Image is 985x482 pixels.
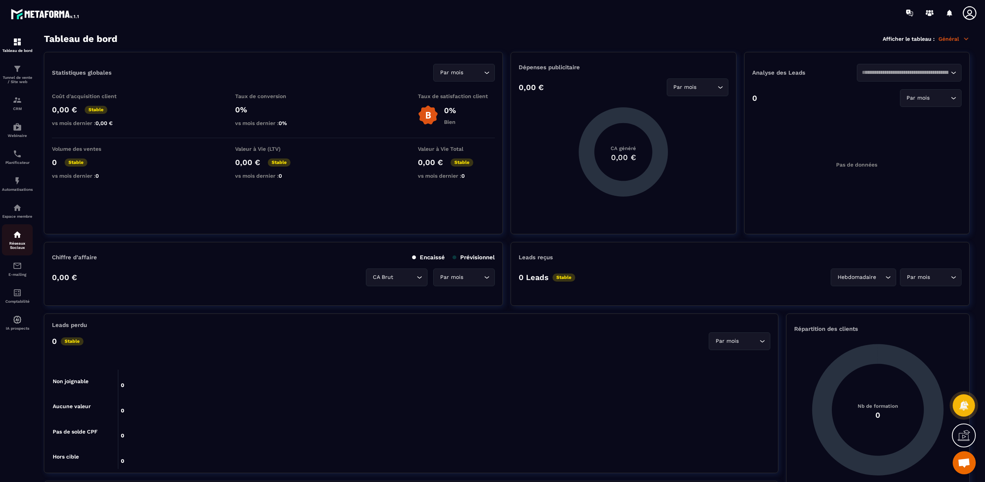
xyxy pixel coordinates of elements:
[13,315,22,324] img: automations
[2,75,33,84] p: Tunnel de vente / Site web
[268,158,290,167] p: Stable
[698,83,716,92] input: Search for option
[235,120,312,126] p: vs mois dernier :
[2,32,33,58] a: formationformationTableau de bord
[11,7,80,21] img: logo
[667,78,728,96] div: Search for option
[953,451,976,474] a: Ouvrir le chat
[418,105,438,125] img: b-badge-o.b3b20ee6.svg
[279,173,282,179] span: 0
[938,35,970,42] p: Général
[438,68,465,77] span: Par mois
[2,107,33,111] p: CRM
[52,337,57,346] p: 0
[85,106,107,114] p: Stable
[444,119,456,125] p: Bien
[2,224,33,255] a: social-networksocial-networkRéseaux Sociaux
[279,120,287,126] span: 0%
[2,160,33,165] p: Planificateur
[13,176,22,185] img: automations
[2,58,33,90] a: formationformationTunnel de vente / Site web
[740,337,758,345] input: Search for option
[235,146,312,152] p: Valeur à Vie (LTV)
[2,272,33,277] p: E-mailing
[52,93,129,99] p: Coût d'acquisition client
[2,143,33,170] a: schedulerschedulerPlanificateur
[433,64,495,82] div: Search for option
[95,173,99,179] span: 0
[709,332,770,350] div: Search for option
[412,254,445,261] p: Encaissé
[61,337,83,345] p: Stable
[438,273,465,282] span: Par mois
[13,288,22,297] img: accountant
[52,322,87,329] p: Leads perdu
[905,273,932,282] span: Par mois
[752,69,857,76] p: Analyse des Leads
[2,214,33,218] p: Espace membre
[52,254,97,261] p: Chiffre d’affaire
[900,89,962,107] div: Search for option
[95,120,113,126] span: 0,00 €
[52,69,112,76] p: Statistiques globales
[52,158,57,167] p: 0
[2,299,33,304] p: Comptabilité
[519,254,553,261] p: Leads reçus
[65,158,87,167] p: Stable
[714,337,740,345] span: Par mois
[52,120,129,126] p: vs mois dernier :
[444,106,456,115] p: 0%
[932,273,949,282] input: Search for option
[2,48,33,53] p: Tableau de bord
[235,93,312,99] p: Taux de conversion
[13,64,22,73] img: formation
[752,93,757,103] p: 0
[553,274,575,282] p: Stable
[2,187,33,192] p: Automatisations
[2,282,33,309] a: accountantaccountantComptabilité
[235,173,312,179] p: vs mois dernier :
[13,203,22,212] img: automations
[13,261,22,270] img: email
[13,230,22,239] img: social-network
[418,93,495,99] p: Taux de satisfaction client
[2,170,33,197] a: automationsautomationsAutomatisations
[13,122,22,132] img: automations
[52,273,77,282] p: 0,00 €
[53,454,79,460] tspan: Hors cible
[13,37,22,47] img: formation
[52,146,129,152] p: Volume des ventes
[461,173,465,179] span: 0
[862,68,949,77] input: Search for option
[366,269,427,286] div: Search for option
[452,254,495,261] p: Prévisionnel
[52,173,129,179] p: vs mois dernier :
[13,95,22,105] img: formation
[831,269,896,286] div: Search for option
[519,64,728,71] p: Dépenses publicitaire
[836,162,877,168] p: Pas de données
[418,158,443,167] p: 0,00 €
[418,173,495,179] p: vs mois dernier :
[13,149,22,158] img: scheduler
[883,36,935,42] p: Afficher le tableau :
[395,273,415,282] input: Search for option
[519,83,544,92] p: 0,00 €
[2,90,33,117] a: formationformationCRM
[465,273,482,282] input: Search for option
[44,33,117,44] h3: Tableau de bord
[519,273,549,282] p: 0 Leads
[878,273,883,282] input: Search for option
[235,158,260,167] p: 0,00 €
[53,429,98,435] tspan: Pas de solde CPF
[672,83,698,92] span: Par mois
[836,273,878,282] span: Hebdomadaire
[857,64,962,82] div: Search for option
[418,146,495,152] p: Valeur à Vie Total
[2,326,33,330] p: IA prospects
[932,94,949,102] input: Search for option
[433,269,495,286] div: Search for option
[235,105,312,114] p: 0%
[451,158,473,167] p: Stable
[2,255,33,282] a: emailemailE-mailing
